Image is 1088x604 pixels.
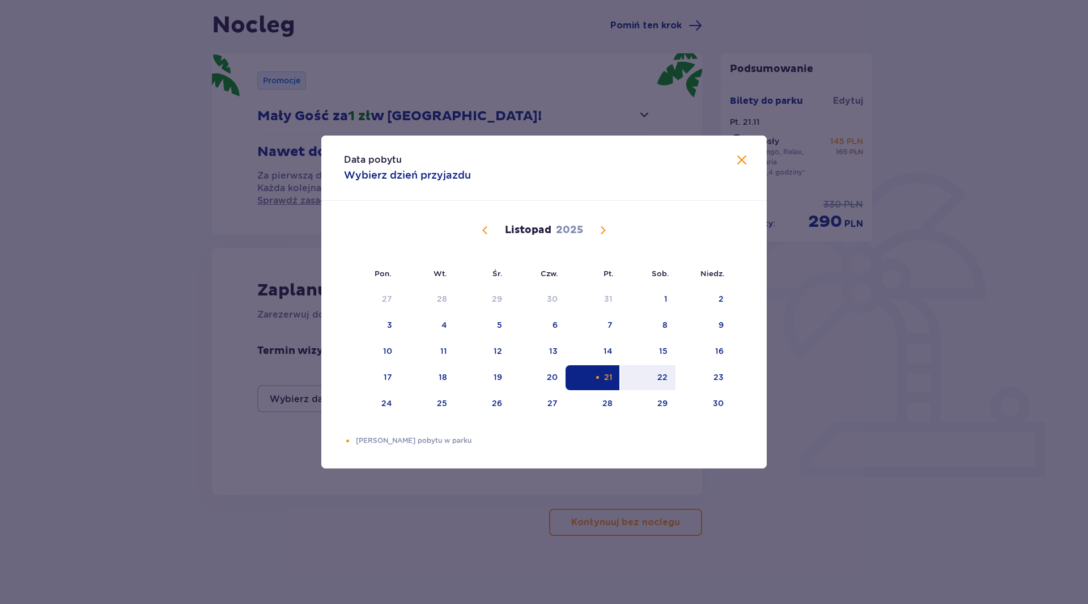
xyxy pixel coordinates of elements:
[383,345,392,357] div: 10
[497,319,502,331] div: 5
[494,345,502,357] div: 12
[547,398,558,409] div: 27
[541,269,558,278] small: Czw.
[492,398,502,409] div: 26
[602,398,613,409] div: 28
[344,154,402,166] p: Data pobytu
[566,391,620,416] td: 28
[400,339,455,364] td: 11
[552,319,558,331] div: 6
[400,313,455,338] td: 4
[344,365,400,390] td: 17
[344,339,400,364] td: 10
[381,398,392,409] div: 24
[547,293,558,305] div: 30
[675,391,732,416] td: 30
[566,339,620,364] td: 14
[382,293,392,305] div: 27
[375,269,392,278] small: Pon.
[652,269,669,278] small: Sob.
[603,269,614,278] small: Pt.
[547,371,558,383] div: 20
[400,391,455,416] td: 25
[566,313,620,338] td: 7
[735,154,749,168] button: Zamknij
[384,371,392,383] div: 17
[441,319,447,331] div: 4
[719,293,724,305] div: 2
[713,398,724,409] div: 30
[510,287,566,312] td: 30
[344,437,351,445] div: Pomarańczowa kropka
[344,391,400,416] td: 24
[455,313,510,338] td: 5
[437,293,447,305] div: 28
[620,339,675,364] td: 15
[344,287,400,312] td: 27
[675,313,732,338] td: 9
[719,319,724,331] div: 9
[566,287,620,312] td: 31
[510,391,566,416] td: 27
[492,293,502,305] div: 29
[715,345,724,357] div: 16
[713,371,724,383] div: 23
[604,371,613,383] div: 21
[664,293,668,305] div: 1
[439,371,447,383] div: 18
[700,269,725,278] small: Niedz.
[344,313,400,338] td: 3
[657,371,668,383] div: 22
[510,339,566,364] td: 13
[400,287,455,312] td: 28
[478,223,492,237] button: Poprzedni miesiąc
[620,391,675,416] td: 29
[387,319,392,331] div: 3
[494,371,502,383] div: 19
[455,287,510,312] td: 29
[440,345,447,357] div: 11
[620,287,675,312] td: 1
[433,269,447,278] small: Wt.
[596,223,610,237] button: Następny miesiąc
[566,365,620,390] td: Data zaznaczona. piątek, 21 listopada 2025
[455,339,510,364] td: 12
[505,223,551,237] p: Listopad
[603,345,613,357] div: 14
[657,398,668,409] div: 29
[549,345,558,357] div: 13
[604,293,613,305] div: 31
[675,287,732,312] td: 2
[659,345,668,357] div: 15
[675,339,732,364] td: 16
[400,365,455,390] td: 18
[620,313,675,338] td: 8
[594,374,601,381] div: Pomarańczowa kropka
[662,319,668,331] div: 8
[455,391,510,416] td: 26
[510,365,566,390] td: 20
[607,319,613,331] div: 7
[356,436,744,446] p: [PERSON_NAME] pobytu w parku
[510,313,566,338] td: 6
[620,365,675,390] td: 22
[437,398,447,409] div: 25
[556,223,583,237] p: 2025
[492,269,503,278] small: Śr.
[344,168,471,182] p: Wybierz dzień przyjazdu
[455,365,510,390] td: 19
[675,365,732,390] td: 23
